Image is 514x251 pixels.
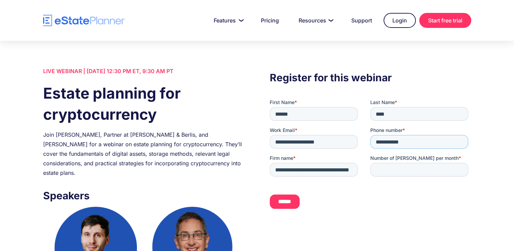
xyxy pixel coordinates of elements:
[253,14,287,27] a: Pricing
[270,99,471,215] iframe: Form 0
[343,14,380,27] a: Support
[270,70,471,85] h3: Register for this webinar
[419,13,471,28] a: Start free trial
[384,13,416,28] a: Login
[43,15,125,27] a: home
[43,188,244,203] h3: Speakers
[43,83,244,125] h1: Estate planning for cryptocurrency
[43,130,244,178] div: Join [PERSON_NAME], Partner at [PERSON_NAME] & Berlis, and [PERSON_NAME] for a webinar on estate ...
[290,14,340,27] a: Resources
[43,66,244,76] div: LIVE WEBINAR | [DATE] 12:30 PM ET, 9:30 AM PT
[206,14,249,27] a: Features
